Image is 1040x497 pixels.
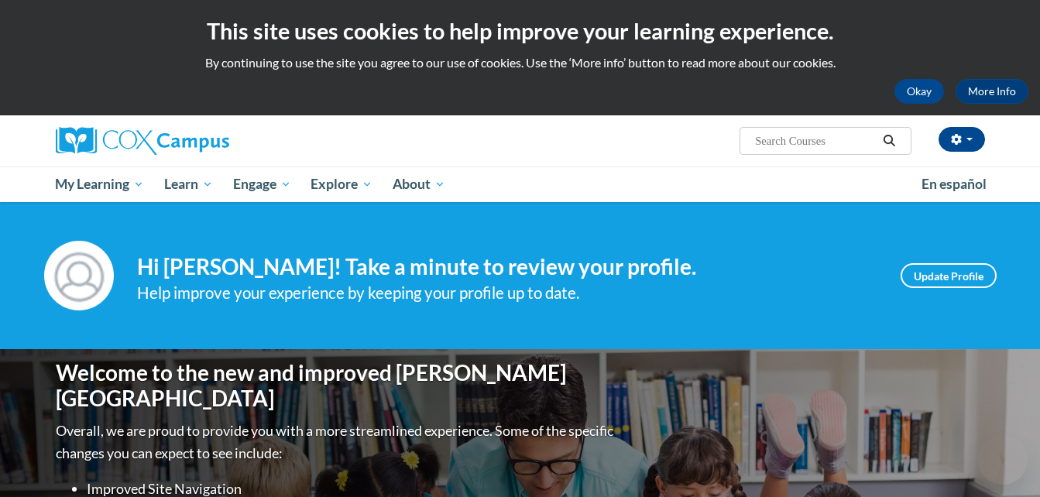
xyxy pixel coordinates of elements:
[56,127,350,155] a: Cox Campus
[56,360,617,412] h1: Welcome to the new and improved [PERSON_NAME][GEOGRAPHIC_DATA]
[956,79,1028,104] a: More Info
[233,175,291,194] span: Engage
[137,254,877,280] h4: Hi [PERSON_NAME]! Take a minute to review your profile.
[55,175,144,194] span: My Learning
[56,420,617,464] p: Overall, we are proud to provide you with a more streamlined experience. Some of the specific cha...
[300,166,383,202] a: Explore
[911,168,997,201] a: En español
[978,435,1028,485] iframe: Button to launch messaging window
[393,175,445,194] span: About
[922,176,987,192] span: En español
[223,166,301,202] a: Engage
[877,132,901,150] button: Search
[137,280,877,306] div: Help improve your experience by keeping your profile up to date.
[44,241,114,310] img: Profile Image
[46,166,155,202] a: My Learning
[33,166,1008,202] div: Main menu
[901,263,997,288] a: Update Profile
[894,79,944,104] button: Okay
[383,166,455,202] a: About
[56,127,229,155] img: Cox Campus
[753,132,877,150] input: Search Courses
[154,166,223,202] a: Learn
[12,54,1028,71] p: By continuing to use the site you agree to our use of cookies. Use the ‘More info’ button to read...
[164,175,213,194] span: Learn
[311,175,372,194] span: Explore
[939,127,985,152] button: Account Settings
[12,15,1028,46] h2: This site uses cookies to help improve your learning experience.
